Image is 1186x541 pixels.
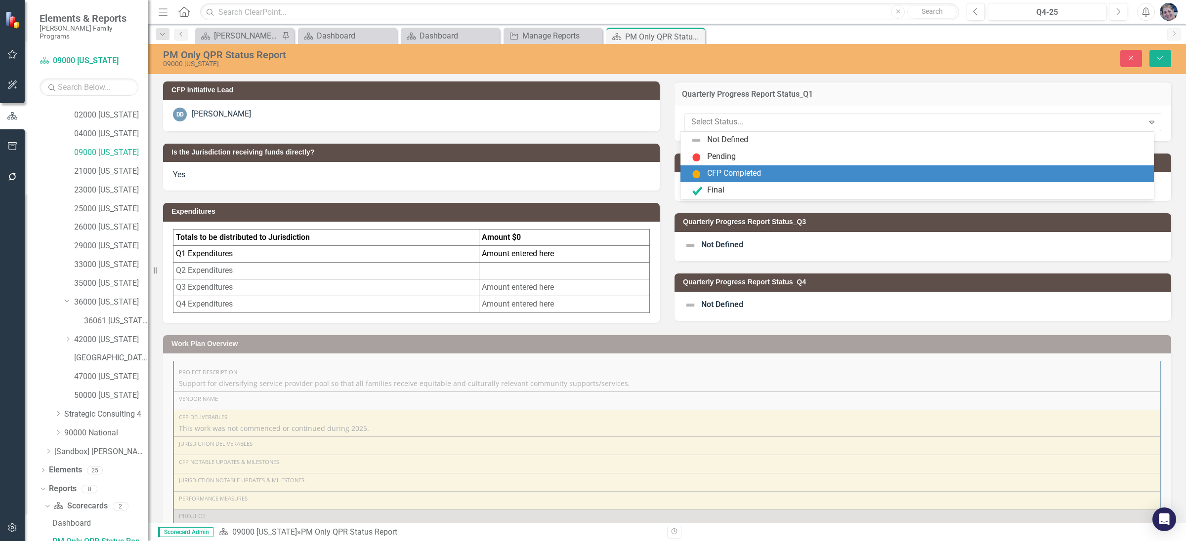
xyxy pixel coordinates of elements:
[1160,3,1178,21] img: Diane Gillian
[74,110,148,121] a: 02000 [US_STATE]
[707,185,724,196] div: Final
[74,222,148,233] a: 26000 [US_STATE]
[682,90,1164,99] h3: Quarterly Progress Report Status_Q1
[54,446,148,458] a: [Sandbox] [PERSON_NAME] Family Programs
[482,299,554,309] span: Amount entered here
[690,134,702,146] img: Not Defined
[200,3,959,21] input: Search ClearPoint...
[701,300,743,309] span: Not Defined
[74,297,148,308] a: 36000 [US_STATE]
[74,390,148,401] a: 50000 [US_STATE]
[922,7,943,15] span: Search
[163,60,734,68] div: 09000 [US_STATE]
[64,409,148,420] a: Strategic Consulting 4
[173,170,185,179] span: Yes
[701,240,743,249] span: Not Defined
[683,278,1166,286] h3: Quarterly Progress Report Status_Q4
[301,527,397,537] div: PM Only QPR Status Report
[214,30,279,42] div: [PERSON_NAME] Overview
[482,232,521,242] strong: Amount $0
[74,259,148,270] a: 33000 [US_STATE]
[84,315,148,327] a: 36061 [US_STATE][GEOGRAPHIC_DATA]
[707,168,761,179] div: CFP Completed
[74,185,148,196] a: 23000 [US_STATE]
[50,515,148,531] a: Dashboard
[684,299,696,311] img: Not Defined
[690,185,702,196] img: Final
[218,527,660,538] div: »
[907,5,957,19] button: Search
[176,282,233,292] span: Q3 Expenditures
[40,55,138,67] a: 09000 [US_STATE]
[74,203,148,215] a: 25000 [US_STATE]
[482,282,554,292] span: Amount entered here
[420,30,497,42] div: Dashboard
[171,208,655,215] h3: Expenditures
[40,78,138,96] input: Search Below...
[5,11,22,29] img: ClearPoint Strategy
[171,86,655,94] h3: CFP Initiative Lead
[1152,507,1176,531] div: Open Intercom Messenger
[74,147,148,158] a: 09000 [US_STATE]
[479,246,650,263] td: Amount entered here
[173,108,187,121] div: DD
[506,30,600,42] a: Manage Reports
[74,334,148,346] a: 42000 [US_STATE]
[198,30,279,42] a: [PERSON_NAME] Overview
[690,168,702,180] img: CFP Completed
[176,232,310,242] strong: Totals to be distributed to Jurisdiction
[74,240,148,252] a: 29000 [US_STATE]
[113,502,128,510] div: 2
[232,527,297,537] a: 09000 [US_STATE]
[82,485,97,493] div: 8
[192,109,251,120] div: [PERSON_NAME]
[74,352,148,364] a: [GEOGRAPHIC_DATA][US_STATE]
[690,151,702,163] img: Pending
[173,246,479,263] td: Q1 Expenditures
[317,30,394,42] div: Dashboard
[87,466,103,474] div: 25
[74,371,148,383] a: 47000 [US_STATE]
[74,166,148,177] a: 21000 [US_STATE]
[49,464,82,476] a: Elements
[176,299,233,309] span: Q4 Expenditures
[64,427,148,439] a: 90000 National
[684,239,696,251] img: Not Defined
[158,527,213,537] span: Scorecard Admin
[300,30,394,42] a: Dashboard
[49,483,77,495] a: Reports
[991,6,1103,18] div: Q4-25
[40,12,138,24] span: Elements & Reports
[74,128,148,140] a: 04000 [US_STATE]
[988,3,1106,21] button: Q4-25
[683,218,1166,226] h3: Quarterly Progress Report Status_Q3
[74,278,148,289] a: 35000 [US_STATE]
[176,266,233,275] span: Q2 Expenditures
[625,31,703,43] div: PM Only QPR Status Report
[52,519,148,528] div: Dashboard
[163,49,734,60] div: PM Only QPR Status Report
[707,134,748,146] div: Not Defined
[171,149,655,156] h3: Is the Jurisdiction receiving funds directly?
[707,151,736,162] div: Pending
[40,24,138,40] small: [PERSON_NAME] Family Programs
[522,30,600,42] div: Manage Reports
[403,30,497,42] a: Dashboard
[53,501,107,512] a: Scorecards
